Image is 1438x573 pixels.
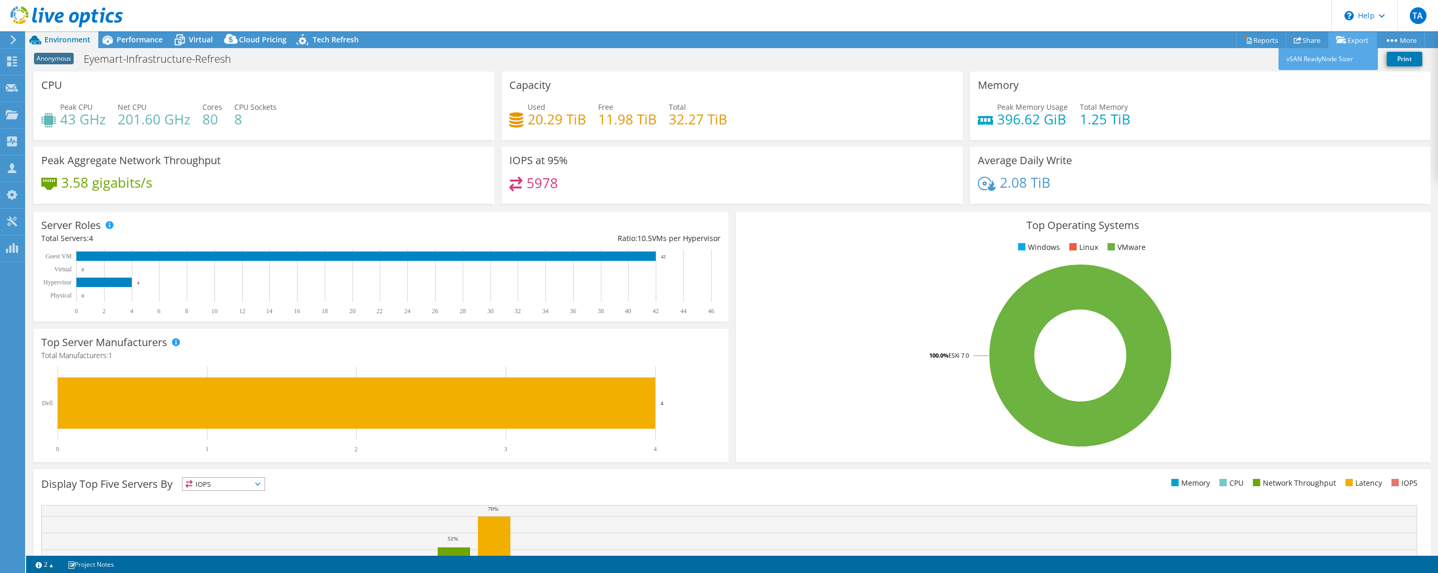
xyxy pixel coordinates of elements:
[653,307,659,315] text: 42
[60,113,106,125] h4: 43 GHz
[75,307,78,315] text: 0
[598,102,613,112] span: Free
[654,445,657,453] text: 4
[28,558,61,571] a: 2
[661,254,666,259] text: 42
[1286,32,1329,48] a: Share
[744,220,1423,231] h3: Top Operating Systems
[509,155,568,166] h3: IOPS at 95%
[60,102,93,112] span: Peak CPU
[542,307,549,315] text: 34
[448,535,458,542] text: 51%
[1015,242,1060,253] li: Windows
[598,307,604,315] text: 38
[1343,477,1382,489] li: Latency
[1105,242,1146,253] li: VMware
[1344,11,1354,20] svg: \n
[41,220,101,231] h3: Server Roles
[89,233,93,243] span: 4
[460,307,466,315] text: 28
[117,35,163,44] span: Performance
[211,307,218,315] text: 10
[234,113,277,125] h4: 8
[266,307,272,315] text: 14
[41,155,221,166] h3: Peak Aggregate Network Throughput
[637,233,652,243] span: 10.5
[50,292,72,299] text: Physical
[322,307,328,315] text: 18
[504,445,507,453] text: 3
[355,445,358,453] text: 2
[61,177,152,188] h4: 3.58 gigabits/s
[137,280,140,285] text: 4
[82,267,84,272] text: 0
[1000,177,1051,188] h4: 2.08 TiB
[680,307,687,315] text: 44
[570,307,576,315] text: 36
[1410,7,1426,24] span: TA
[598,113,657,125] h4: 11.98 TiB
[202,113,222,125] h4: 80
[1389,477,1418,489] li: IOPS
[41,337,167,348] h3: Top Server Manufacturers
[34,53,74,64] span: Anonymous
[118,102,146,112] span: Net CPU
[997,102,1068,112] span: Peak Memory Usage
[41,350,721,361] h4: Total Manufacturers:
[929,351,949,359] tspan: 100.0%
[82,293,84,299] text: 0
[376,307,383,315] text: 22
[432,307,438,315] text: 26
[349,307,356,315] text: 20
[189,35,213,44] span: Virtual
[239,307,245,315] text: 12
[239,35,287,44] span: Cloud Pricing
[182,478,265,490] span: IOPS
[202,102,222,112] span: Cores
[43,279,72,286] text: Hypervisor
[1387,52,1422,66] a: Print
[708,307,714,315] text: 46
[978,155,1072,166] h3: Average Daily Write
[1067,242,1098,253] li: Linux
[1080,102,1128,112] span: Total Memory
[509,79,551,91] h3: Capacity
[1169,477,1210,489] li: Memory
[157,307,161,315] text: 6
[108,350,112,360] span: 1
[41,79,62,91] h3: CPU
[404,307,410,315] text: 24
[56,445,59,453] text: 0
[669,102,686,112] span: Total
[45,253,72,260] text: Guest VM
[118,113,190,125] h4: 201.60 GHz
[1376,32,1425,48] a: More
[1217,477,1243,489] li: CPU
[660,400,664,406] text: 4
[130,307,133,315] text: 4
[60,558,121,571] a: Project Notes
[949,351,969,359] tspan: ESXi 7.0
[669,113,727,125] h4: 32.27 TiB
[528,102,545,112] span: Used
[487,307,494,315] text: 30
[527,177,558,189] h4: 5978
[42,399,53,407] text: Dell
[54,266,72,273] text: Virtual
[79,53,247,65] h1: Eyemart-Infrastructure-Refresh
[528,113,586,125] h4: 20.29 TiB
[206,445,209,453] text: 1
[1080,113,1131,125] h4: 1.25 TiB
[997,113,1068,125] h4: 396.62 GiB
[1250,477,1336,489] li: Network Throughput
[1236,32,1286,48] a: Reports
[625,307,631,315] text: 40
[978,79,1019,91] h3: Memory
[294,307,300,315] text: 16
[488,506,498,512] text: 70%
[41,233,381,244] div: Total Servers:
[44,35,90,44] span: Environment
[102,307,106,315] text: 2
[1279,48,1378,70] a: vSAN ReadyNode Sizer
[1328,32,1377,48] a: Export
